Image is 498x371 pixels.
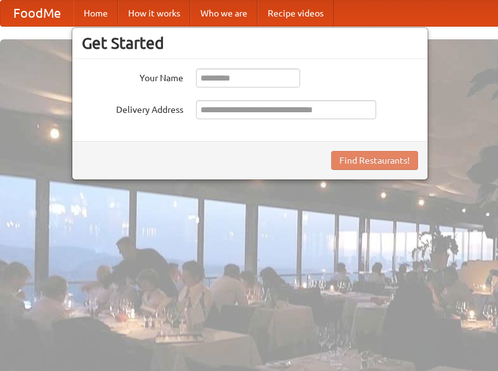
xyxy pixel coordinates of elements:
[74,1,118,26] a: Home
[331,151,418,170] button: Find Restaurants!
[82,100,183,116] label: Delivery Address
[82,68,183,84] label: Your Name
[1,1,74,26] a: FoodMe
[258,1,334,26] a: Recipe videos
[118,1,190,26] a: How it works
[190,1,258,26] a: Who we are
[82,34,418,53] h3: Get Started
